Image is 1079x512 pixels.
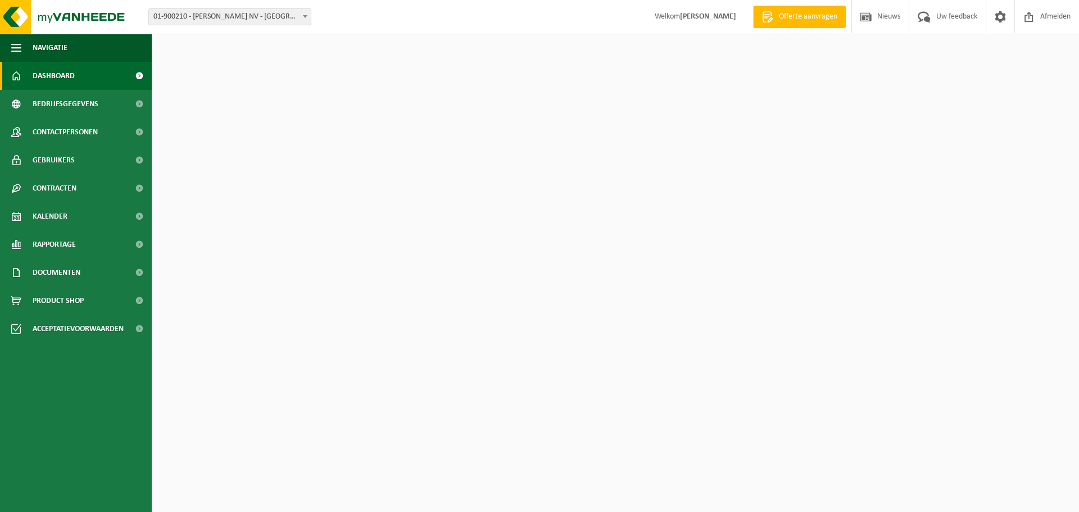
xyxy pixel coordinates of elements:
span: Rapportage [33,230,76,259]
span: Contracten [33,174,76,202]
a: Offerte aanvragen [753,6,846,28]
span: Acceptatievoorwaarden [33,315,124,343]
span: Dashboard [33,62,75,90]
span: Documenten [33,259,80,287]
strong: [PERSON_NAME] [680,12,736,21]
span: Offerte aanvragen [776,11,840,22]
span: Navigatie [33,34,67,62]
span: 01-900210 - MOLENS JOYE NV - ROESELARE [149,9,311,25]
span: Kalender [33,202,67,230]
span: Product Shop [33,287,84,315]
span: 01-900210 - MOLENS JOYE NV - ROESELARE [148,8,311,25]
span: Bedrijfsgegevens [33,90,98,118]
span: Contactpersonen [33,118,98,146]
span: Gebruikers [33,146,75,174]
